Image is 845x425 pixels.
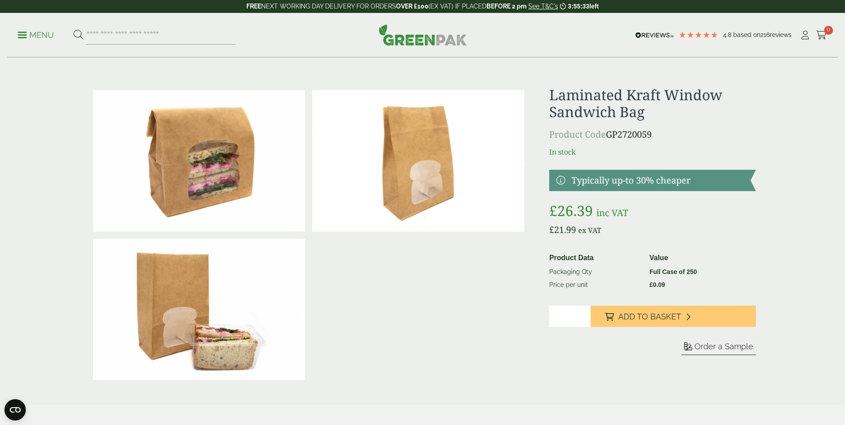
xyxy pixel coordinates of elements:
strong: FREE [246,3,261,10]
p: Menu [18,30,54,41]
strong: OVER £100 [396,3,429,10]
span: Based on [733,31,760,38]
img: IMG_5932 (Large) [93,239,305,380]
bdi: 26.39 [549,201,593,220]
span: inc VAT [596,207,628,219]
bdi: 21.99 [549,224,576,236]
span: Add to Basket [618,312,681,322]
span: 216 [760,31,770,38]
p: GP2720059 [549,128,755,141]
span: £ [549,224,554,236]
img: IMG_5985 (Large) [312,90,524,232]
h1: Laminated Kraft Window Sandwich Bag [549,86,755,121]
i: Cart [816,31,827,40]
th: Product Data [546,251,646,266]
span: reviews [770,31,792,38]
img: GreenPak Supplies [379,24,467,45]
span: Product Code [549,128,606,140]
td: Packaging Qty [546,265,646,278]
img: Laminated Kraft Sandwich Bag [93,90,305,232]
span: 3:55:33 [568,3,589,10]
span: left [589,3,599,10]
span: 0 [824,26,833,35]
div: 4.79 Stars [678,31,718,39]
span: £ [549,201,557,220]
td: Price per unit [546,278,646,291]
bdi: 0.09 [649,281,665,288]
strong: Full Case of 250 [649,268,697,275]
button: Open CMP widget [4,399,26,421]
th: Value [646,251,752,266]
img: REVIEWS.io [635,32,674,38]
span: Order a Sample [694,342,753,351]
a: 0 [816,29,827,42]
a: Menu [18,30,54,39]
button: Add to Basket [591,306,756,327]
strong: BEFORE 2 pm [486,3,527,10]
i: My Account [800,31,811,40]
span: 4.8 [723,31,733,38]
button: Order a Sample [682,341,756,355]
a: See T&C's [528,3,558,10]
span: £ [649,281,653,288]
p: In stock [549,147,755,157]
span: ex VAT [578,225,601,235]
